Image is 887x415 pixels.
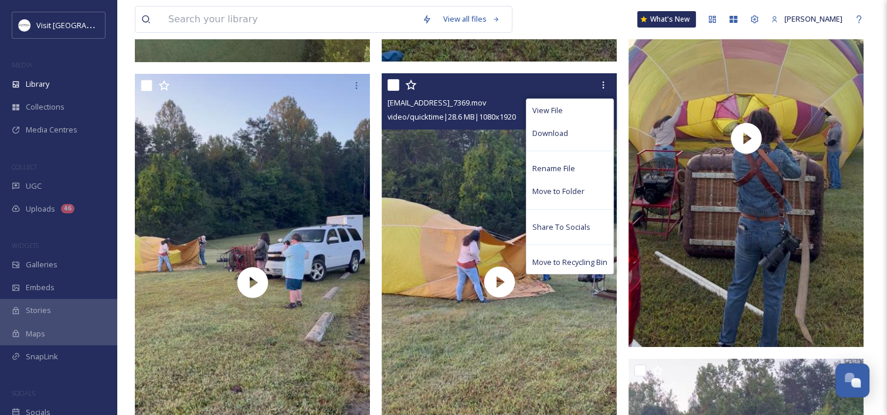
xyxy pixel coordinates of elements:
img: Circle%20Logo.png [19,19,30,31]
span: [EMAIL_ADDRESS]_7369.mov [388,97,486,108]
span: SnapLink [26,351,58,362]
input: Search your library [162,6,416,32]
span: Maps [26,328,45,339]
span: video/quicktime | 28.6 MB | 1080 x 1920 [388,111,516,122]
span: Rename File [532,163,575,174]
span: Collections [26,101,64,113]
span: Download [532,128,568,139]
span: Share To Socials [532,222,590,233]
a: What's New [637,11,696,28]
span: Visit [GEOGRAPHIC_DATA] [36,19,127,30]
div: 46 [61,204,74,213]
span: Move to Recycling Bin [532,257,607,268]
span: View File [532,105,563,116]
span: Stories [26,305,51,316]
span: Move to Folder [532,186,584,197]
button: Open Chat [835,363,869,397]
span: COLLECT [12,162,37,171]
span: Galleries [26,259,57,270]
a: [PERSON_NAME] [765,8,848,30]
a: View all files [437,8,506,30]
span: WIDGETS [12,241,39,250]
span: MEDIA [12,60,32,69]
span: Uploads [26,203,55,215]
span: Embeds [26,282,55,293]
span: SOCIALS [12,389,35,397]
span: UGC [26,181,42,192]
span: Media Centres [26,124,77,135]
span: Library [26,79,49,90]
span: [PERSON_NAME] [784,13,842,24]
